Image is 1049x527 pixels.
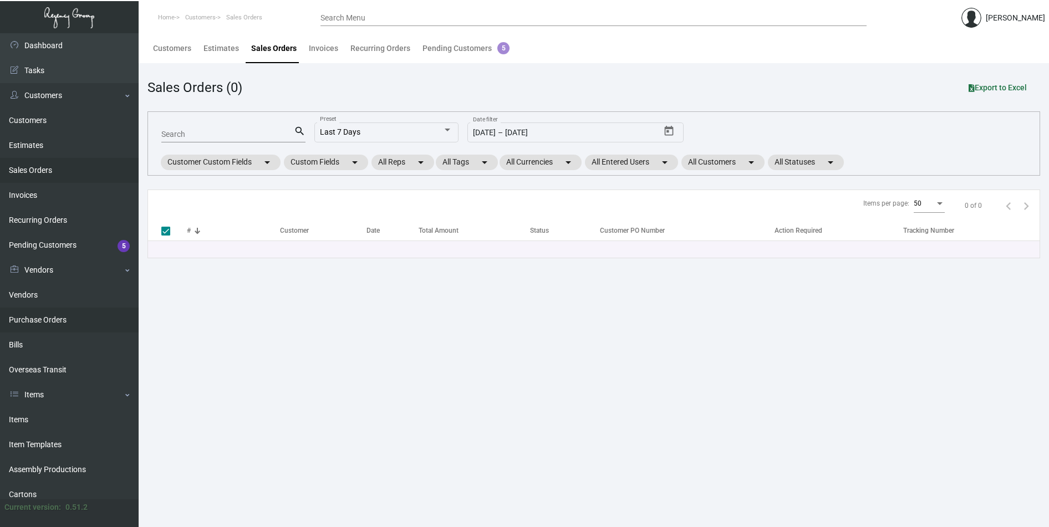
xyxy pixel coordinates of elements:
[914,200,945,208] mat-select: Items per page:
[530,226,549,236] div: Status
[203,43,239,54] div: Estimates
[530,226,594,236] div: Status
[775,226,903,236] div: Action Required
[284,155,368,170] mat-chip: Custom Fields
[1017,197,1035,214] button: Next page
[320,127,360,136] span: Last 7 Days
[681,155,765,170] mat-chip: All Customers
[600,226,774,236] div: Customer PO Number
[903,226,954,236] div: Tracking Number
[660,122,678,140] button: Open calendar
[185,14,216,21] span: Customers
[251,43,297,54] div: Sales Orders
[436,155,498,170] mat-chip: All Tags
[371,155,434,170] mat-chip: All Reps
[280,226,309,236] div: Customer
[768,155,844,170] mat-chip: All Statuses
[986,12,1045,24] div: [PERSON_NAME]
[226,14,262,21] span: Sales Orders
[147,78,242,98] div: Sales Orders (0)
[473,129,496,137] input: Start date
[903,226,1040,236] div: Tracking Number
[863,198,909,208] div: Items per page:
[158,14,175,21] span: Home
[498,129,503,137] span: –
[775,226,822,236] div: Action Required
[969,83,1027,92] span: Export to Excel
[187,226,191,236] div: #
[280,226,366,236] div: Customer
[478,156,491,169] mat-icon: arrow_drop_down
[419,226,459,236] div: Total Amount
[366,226,380,236] div: Date
[187,226,280,236] div: #
[4,502,61,513] div: Current version:
[658,156,671,169] mat-icon: arrow_drop_down
[914,199,921,207] span: 50
[309,43,338,54] div: Invoices
[294,125,305,138] mat-icon: search
[348,156,361,169] mat-icon: arrow_drop_down
[350,43,410,54] div: Recurring Orders
[585,155,678,170] mat-chip: All Entered Users
[824,156,837,169] mat-icon: arrow_drop_down
[1000,197,1017,214] button: Previous page
[965,201,982,211] div: 0 of 0
[745,156,758,169] mat-icon: arrow_drop_down
[419,226,530,236] div: Total Amount
[422,43,510,54] div: Pending Customers
[500,155,582,170] mat-chip: All Currencies
[562,156,575,169] mat-icon: arrow_drop_down
[961,8,981,28] img: admin@bootstrapmaster.com
[505,129,597,137] input: End date
[366,226,419,236] div: Date
[261,156,274,169] mat-icon: arrow_drop_down
[414,156,427,169] mat-icon: arrow_drop_down
[600,226,665,236] div: Customer PO Number
[161,155,281,170] mat-chip: Customer Custom Fields
[960,78,1036,98] button: Export to Excel
[153,43,191,54] div: Customers
[65,502,88,513] div: 0.51.2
